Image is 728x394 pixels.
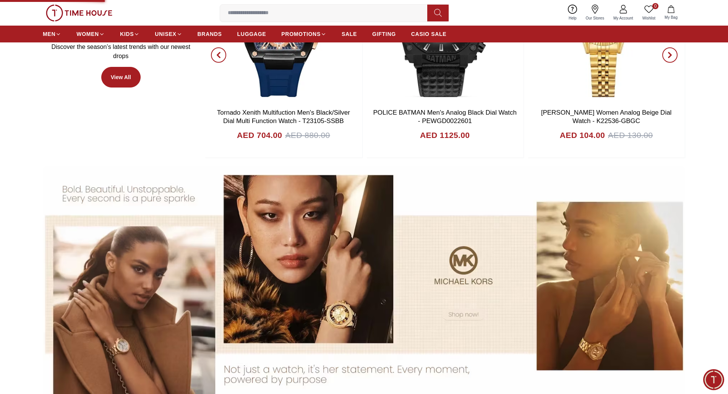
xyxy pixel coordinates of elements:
img: ... [46,5,112,21]
span: UNISEX [155,30,176,38]
h4: AED 704.00 [237,129,282,141]
a: KIDS [120,27,139,41]
span: LUGGAGE [237,30,266,38]
a: Tornado Xenith Multifuction Men's Black/Silver Dial Multi Function Watch - T23105-SSBB [217,109,350,125]
span: 0 [652,3,658,9]
div: Chat Widget [703,369,724,390]
span: My Bag [662,15,681,20]
span: Our Stores [583,15,607,21]
a: SALE [342,27,357,41]
h4: AED 104.00 [560,129,605,141]
span: AED 880.00 [285,129,330,141]
p: Discover the season’s latest trends with our newest drops [49,42,193,61]
span: MEN [43,30,55,38]
a: BRANDS [198,27,222,41]
span: Help [566,15,580,21]
span: BRANDS [198,30,222,38]
span: CASIO SALE [411,30,447,38]
a: [PERSON_NAME] Women Analog Beige Dial Watch - K22536-GBGC [541,109,672,125]
a: Help [564,3,581,23]
a: WOMEN [76,27,105,41]
a: GIFTING [372,27,396,41]
button: My Bag [660,4,682,22]
span: Wishlist [639,15,658,21]
a: CASIO SALE [411,27,447,41]
a: MEN [43,27,61,41]
a: Our Stores [581,3,609,23]
h4: AED 1125.00 [420,129,470,141]
span: My Account [610,15,636,21]
a: LUGGAGE [237,27,266,41]
a: PROMOTIONS [281,27,326,41]
span: PROMOTIONS [281,30,321,38]
span: KIDS [120,30,134,38]
a: UNISEX [155,27,182,41]
span: SALE [342,30,357,38]
a: POLICE BATMAN Men's Analog Black Dial Watch - PEWGD0022601 [373,109,517,125]
a: 0Wishlist [638,3,660,23]
a: View All [101,67,141,88]
span: WOMEN [76,30,99,38]
span: AED 130.00 [608,129,653,141]
span: GIFTING [372,30,396,38]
